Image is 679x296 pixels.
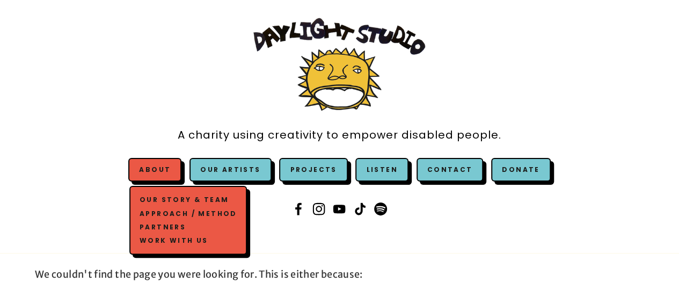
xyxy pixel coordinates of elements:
[137,193,239,207] a: Our Story & Team
[137,207,239,220] a: Approach / Method
[35,264,644,285] p: We couldn't find the page you were looking for. This is either because:
[279,158,347,182] a: Projects
[137,234,239,247] a: Work with us
[178,123,501,147] a: A charity using creativity to empower disabled people.
[491,158,550,182] a: Donate
[366,165,397,174] a: Listen
[139,165,171,174] a: About
[137,220,239,234] a: Partners
[253,18,425,111] img: Daylight Studio
[417,158,484,182] a: Contact
[189,158,271,182] a: Our Artists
